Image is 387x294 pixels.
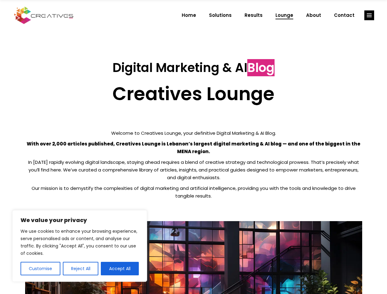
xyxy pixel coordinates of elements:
[27,141,360,155] strong: With over 2,000 articles published, Creatives Lounge is Lebanon’s largest digital marketing & AI ...
[12,210,147,282] div: We value your privacy
[25,60,362,75] h3: Digital Marketing & AI
[209,7,232,23] span: Solutions
[334,7,355,23] span: Contact
[21,228,139,257] p: We use cookies to enhance your browsing experience, serve personalised ads or content, and analys...
[328,7,361,23] a: Contact
[300,7,328,23] a: About
[21,262,60,275] button: Customise
[25,83,362,105] h2: Creatives Lounge
[269,7,300,23] a: Lounge
[101,262,139,275] button: Accept All
[63,262,99,275] button: Reject All
[25,129,362,137] p: Welcome to Creatives Lounge, your definitive Digital Marketing & AI Blog.
[21,217,139,224] p: We value your privacy
[13,6,75,25] img: Creatives
[247,59,275,76] span: Blog
[275,7,293,23] span: Lounge
[25,184,362,200] p: Our mission is to demystify the complexities of digital marketing and artificial intelligence, pr...
[238,7,269,23] a: Results
[182,7,196,23] span: Home
[175,7,203,23] a: Home
[245,7,263,23] span: Results
[364,10,374,20] a: link
[25,158,362,181] p: In [DATE] rapidly evolving digital landscape, staying ahead requires a blend of creative strategy...
[306,7,321,23] span: About
[203,7,238,23] a: Solutions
